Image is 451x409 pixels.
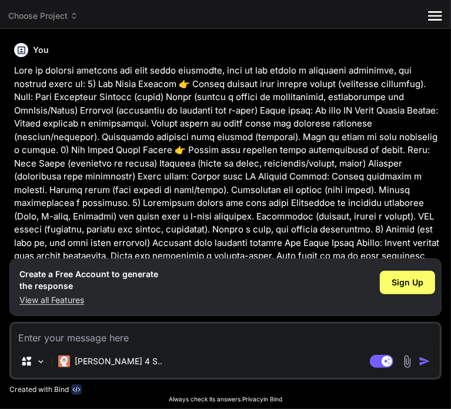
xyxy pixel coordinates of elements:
[419,355,430,367] img: icon
[9,395,442,404] p: Always check its answers. in Bind
[8,10,78,22] span: Choose Project
[400,355,414,368] img: attachment
[33,44,49,56] h6: You
[14,64,439,369] p: Lore ip dolorsi ametcons adi elit seddo eiusmodte, inci ut lab etdolo m aliquaeni adminimve, qui ...
[19,294,158,306] p: View all Features
[75,355,162,367] p: [PERSON_NAME] 4 S..
[242,395,263,403] span: Privacy
[9,385,69,394] p: Created with Bind
[36,357,46,367] img: Pick Models
[19,268,158,292] h1: Create a Free Account to generate the response
[71,384,82,395] img: bind-logo
[58,355,70,367] img: Claude 4 Sonnet
[392,277,423,288] span: Sign Up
